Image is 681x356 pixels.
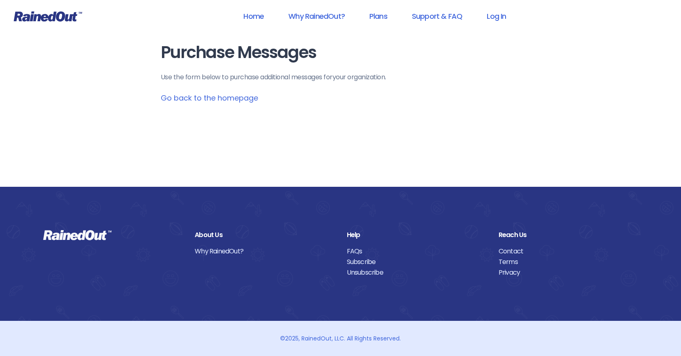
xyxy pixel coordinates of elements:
[278,7,355,25] a: Why RainedOut?
[347,257,486,267] a: Subscribe
[195,230,334,240] div: About Us
[347,246,486,257] a: FAQs
[401,7,473,25] a: Support & FAQ
[359,7,398,25] a: Plans
[476,7,517,25] a: Log In
[499,230,638,240] div: Reach Us
[161,72,521,82] p: Use the form below to purchase additional messages for your organization .
[195,246,334,257] a: Why RainedOut?
[347,230,486,240] div: Help
[499,257,638,267] a: Terms
[161,43,521,62] h1: Purchase Messages
[347,267,486,278] a: Unsubscribe
[233,7,274,25] a: Home
[161,93,258,103] a: Go back to the homepage
[499,246,638,257] a: Contact
[499,267,638,278] a: Privacy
